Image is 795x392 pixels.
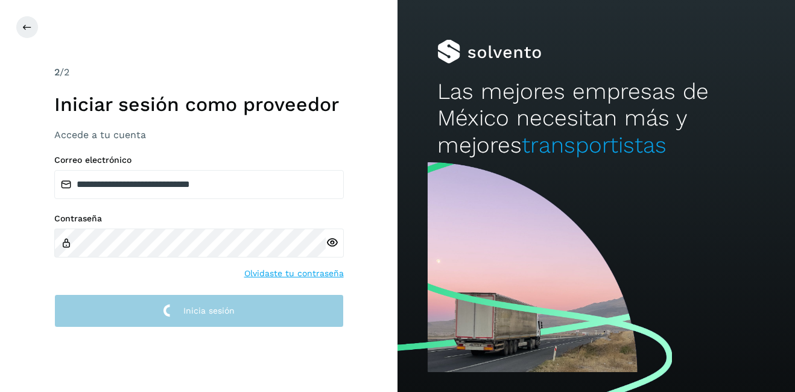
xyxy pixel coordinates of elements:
span: Inicia sesión [183,306,235,315]
div: /2 [54,65,344,80]
span: 2 [54,66,60,78]
label: Contraseña [54,213,344,224]
h2: Las mejores empresas de México necesitan más y mejores [437,78,755,159]
label: Correo electrónico [54,155,344,165]
button: Inicia sesión [54,294,344,327]
a: Olvidaste tu contraseña [244,267,344,280]
h3: Accede a tu cuenta [54,129,344,141]
h1: Iniciar sesión como proveedor [54,93,344,116]
span: transportistas [522,132,667,158]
